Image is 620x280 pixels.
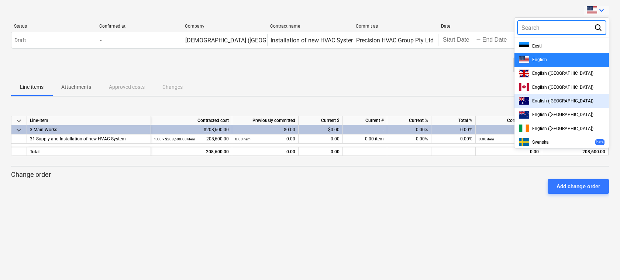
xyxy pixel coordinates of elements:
span: English ([GEOGRAPHIC_DATA]) [532,71,593,76]
span: English ([GEOGRAPHIC_DATA]) [532,85,593,90]
span: Svenska [532,140,549,145]
span: English [532,57,547,62]
span: Eesti [532,43,542,49]
span: English ([GEOGRAPHIC_DATA]) [532,126,593,131]
span: English ([GEOGRAPHIC_DATA]) [532,98,593,104]
p: beta [596,140,603,144]
span: English ([GEOGRAPHIC_DATA]) [532,112,593,117]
